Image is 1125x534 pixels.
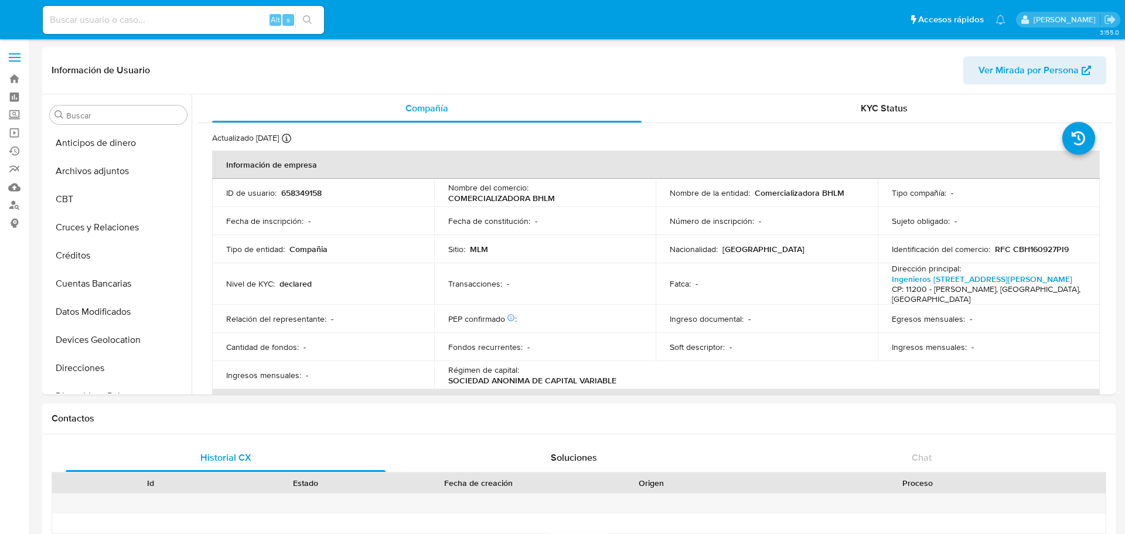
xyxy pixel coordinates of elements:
[970,314,972,324] p: -
[45,213,192,242] button: Cruces y Relaciones
[448,314,517,324] p: PEP confirmado :
[289,244,328,254] p: Compañia
[448,244,465,254] p: Sitio :
[551,451,597,464] span: Soluciones
[535,216,537,226] p: -
[892,314,965,324] p: Egresos mensuales :
[281,188,322,198] p: 658349158
[963,56,1106,84] button: Ver Mirada por Persona
[236,477,375,489] div: Estado
[892,263,961,274] p: Dirección principal :
[391,477,565,489] div: Fecha de creación
[1104,13,1116,26] a: Salir
[448,365,519,375] p: Régimen de capital :
[52,413,1106,424] h1: Contactos
[45,185,192,213] button: CBT
[892,273,1072,285] a: Ingenieros [STREET_ADDRESS][PERSON_NAME]
[759,216,761,226] p: -
[279,278,312,289] p: declared
[448,182,529,193] p: Nombre del comercio :
[43,12,324,28] input: Buscar usuario o caso...
[696,278,698,289] p: -
[54,110,64,120] button: Buscar
[979,56,1079,84] span: Ver Mirada por Persona
[226,314,326,324] p: Relación del representante :
[954,216,957,226] p: -
[918,13,984,26] span: Accesos rápidos
[226,188,277,198] p: ID de usuario :
[892,244,990,254] p: Identificación del comercio :
[45,157,192,185] button: Archivos adjuntos
[892,188,946,198] p: Tipo compañía :
[52,64,150,76] h1: Información de Usuario
[995,244,1069,254] p: RFC CBH160927PI9
[405,101,448,115] span: Compañía
[892,284,1081,305] h4: CP: 11200 - [PERSON_NAME], [GEOGRAPHIC_DATA], [GEOGRAPHIC_DATA]
[951,188,953,198] p: -
[448,278,502,289] p: Transacciones :
[737,477,1097,489] div: Proceso
[66,110,182,121] input: Buscar
[582,477,721,489] div: Origen
[45,129,192,157] button: Anticipos de dinero
[527,342,530,352] p: -
[670,244,718,254] p: Nacionalidad :
[308,216,311,226] p: -
[226,244,285,254] p: Tipo de entidad :
[45,326,192,354] button: Devices Geolocation
[892,342,967,352] p: Ingresos mensuales :
[670,314,744,324] p: Ingreso documental :
[306,370,308,380] p: -
[212,132,279,144] p: Actualizado [DATE]
[304,342,306,352] p: -
[1034,14,1100,25] p: marianathalie.grajeda@mercadolibre.com.mx
[45,354,192,382] button: Direcciones
[226,370,301,380] p: Ingresos mensuales :
[748,314,751,324] p: -
[212,151,1100,179] th: Información de empresa
[755,188,844,198] p: Comercializadora BHLM
[45,298,192,326] button: Datos Modificados
[670,216,754,226] p: Número de inscripción :
[200,451,251,464] span: Historial CX
[212,389,1100,417] th: Datos de contacto
[507,278,509,289] p: -
[448,342,523,352] p: Fondos recurrentes :
[971,342,974,352] p: -
[81,477,220,489] div: Id
[331,314,333,324] p: -
[470,244,488,254] p: MLM
[448,375,616,386] p: SOCIEDAD ANONIMA DE CAPITAL VARIABLE
[670,188,750,198] p: Nombre de la entidad :
[295,12,319,28] button: search-icon
[670,342,725,352] p: Soft descriptor :
[729,342,732,352] p: -
[861,101,908,115] span: KYC Status
[892,216,950,226] p: Sujeto obligado :
[670,278,691,289] p: Fatca :
[45,382,192,410] button: Dispositivos Point
[226,216,304,226] p: Fecha de inscripción :
[448,193,555,203] p: COMERCIALIZADORA BHLM
[45,270,192,298] button: Cuentas Bancarias
[226,342,299,352] p: Cantidad de fondos :
[287,14,290,25] span: s
[448,216,530,226] p: Fecha de constitución :
[722,244,804,254] p: [GEOGRAPHIC_DATA]
[226,278,275,289] p: Nivel de KYC :
[271,14,280,25] span: Alt
[996,15,1005,25] a: Notificaciones
[912,451,932,464] span: Chat
[45,242,192,270] button: Créditos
